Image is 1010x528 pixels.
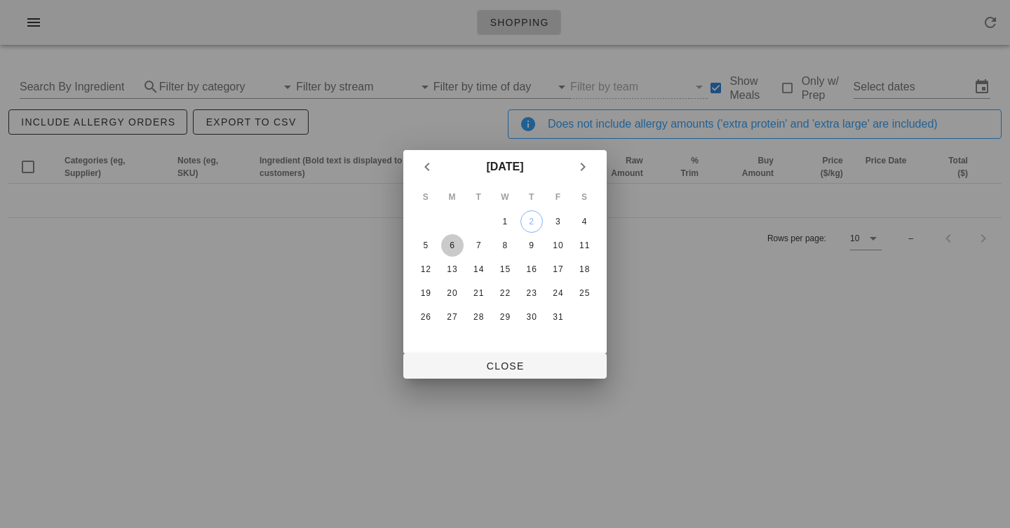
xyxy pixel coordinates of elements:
div: 31 [546,312,569,322]
button: 9 [520,234,543,257]
div: 25 [573,288,595,298]
th: W [492,185,518,209]
button: 29 [494,306,516,328]
div: 2 [521,217,542,226]
button: [DATE] [480,153,529,181]
th: T [466,185,491,209]
button: 26 [415,306,437,328]
div: 6 [441,241,464,250]
button: Next month [570,154,595,180]
div: 21 [467,288,490,298]
button: 2 [520,210,543,233]
div: 14 [467,264,490,274]
button: 20 [441,282,464,304]
div: 23 [520,288,543,298]
div: 11 [573,241,595,250]
button: Previous month [415,154,440,180]
button: 22 [494,282,516,304]
button: 16 [520,258,543,280]
div: 28 [467,312,490,322]
button: 5 [415,234,437,257]
button: 27 [441,306,464,328]
button: 25 [573,282,595,304]
div: 15 [494,264,516,274]
button: 23 [520,282,543,304]
button: 18 [573,258,595,280]
button: 8 [494,234,516,257]
button: 1 [494,210,516,233]
button: 31 [546,306,569,328]
div: 7 [467,241,490,250]
button: 7 [467,234,490,257]
th: M [440,185,465,209]
button: 3 [546,210,569,233]
button: 12 [415,258,437,280]
button: 14 [467,258,490,280]
div: 10 [546,241,569,250]
div: 24 [546,288,569,298]
div: 29 [494,312,516,322]
span: Close [415,360,595,372]
button: 21 [467,282,490,304]
div: 19 [415,288,437,298]
div: 16 [520,264,543,274]
div: 5 [415,241,437,250]
div: 9 [520,241,543,250]
button: Close [403,353,607,379]
button: 30 [520,306,543,328]
div: 22 [494,288,516,298]
button: 15 [494,258,516,280]
div: 4 [573,217,595,226]
div: 30 [520,312,543,322]
div: 3 [546,217,569,226]
button: 6 [441,234,464,257]
button: 10 [546,234,569,257]
div: 20 [441,288,464,298]
button: 19 [415,282,437,304]
button: 4 [573,210,595,233]
div: 27 [441,312,464,322]
div: 18 [573,264,595,274]
th: S [413,185,438,209]
div: 1 [494,217,516,226]
button: 13 [441,258,464,280]
button: 24 [546,282,569,304]
button: 11 [573,234,595,257]
th: F [546,185,571,209]
button: 28 [467,306,490,328]
div: 26 [415,312,437,322]
div: 8 [494,241,516,250]
th: T [519,185,544,209]
div: 13 [441,264,464,274]
th: S [572,185,597,209]
button: 17 [546,258,569,280]
div: 17 [546,264,569,274]
div: 12 [415,264,437,274]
